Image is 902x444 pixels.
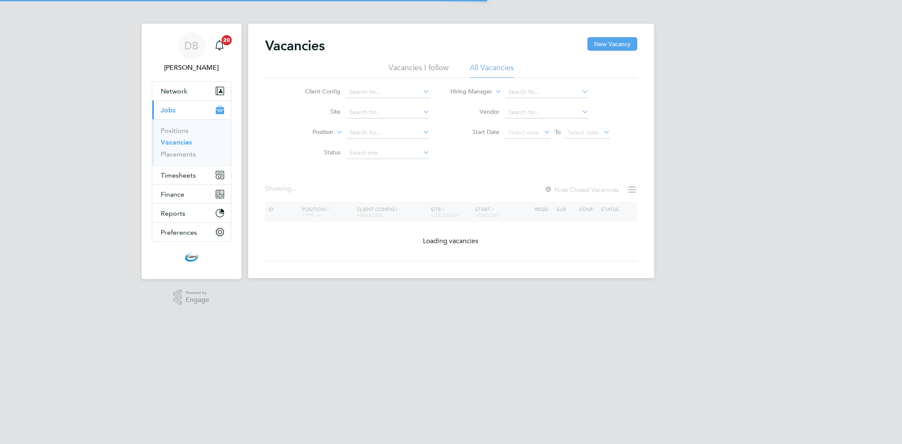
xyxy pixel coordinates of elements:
[544,186,619,194] label: Hide Closed Vacancies
[265,184,298,193] div: Showing
[552,126,563,137] span: To
[444,88,492,96] label: Hiring Manager
[152,32,231,73] a: DB[PERSON_NAME]
[161,171,196,179] span: Timesheets
[292,148,340,156] label: Status
[152,82,231,100] button: Network
[265,37,325,54] h2: Vacancies
[470,63,514,78] li: All Vacancies
[346,107,430,118] input: Search for...
[152,63,231,73] span: Daniel Barber
[173,289,209,305] a: Powered byEngage
[161,150,196,158] a: Placements
[142,24,241,279] nav: Main navigation
[186,296,209,304] span: Engage
[161,106,175,114] span: Jobs
[161,126,189,134] a: Positions
[508,129,539,136] span: Select date
[152,250,231,264] a: Go to home page
[186,289,209,296] span: Powered by
[152,101,231,119] button: Jobs
[211,32,228,59] a: 20
[505,86,589,98] input: Search for...
[161,209,185,217] span: Reports
[161,190,184,198] span: Finance
[346,147,430,159] input: Select one
[451,128,499,136] label: Start Date
[161,228,197,236] span: Preferences
[568,129,598,136] span: Select date
[152,185,231,203] button: Finance
[389,63,449,78] li: Vacancies I follow
[505,107,589,118] input: Search for...
[285,128,333,137] label: Position
[451,108,499,115] label: Vendor
[152,166,231,184] button: Timesheets
[587,37,637,51] button: New Vacancy
[291,184,296,193] span: ...
[161,138,192,146] a: Vacancies
[161,87,187,95] span: Network
[185,250,198,264] img: cbwstaffingsolutions-logo-retina.png
[346,86,430,98] input: Search for...
[152,204,231,222] button: Reports
[346,127,430,139] input: Search for...
[184,40,198,51] span: DB
[222,35,232,45] span: 20
[152,223,231,241] button: Preferences
[292,108,340,115] label: Site
[152,119,231,165] div: Jobs
[292,88,340,95] label: Client Config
